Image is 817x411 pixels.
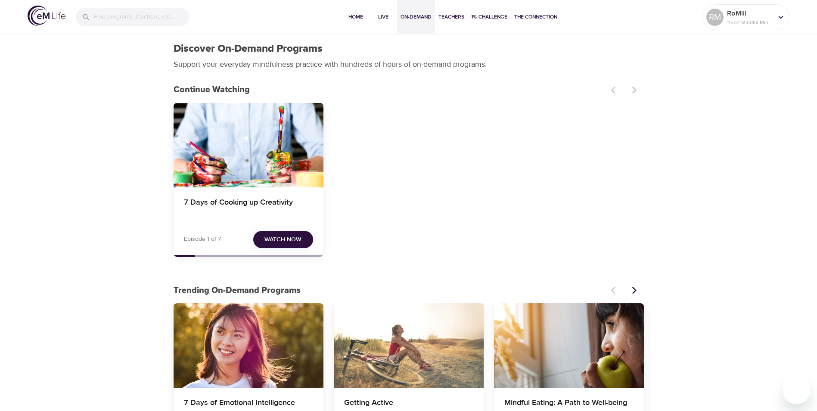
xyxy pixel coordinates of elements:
span: The Connection [514,12,557,22]
span: Watch Now [264,234,301,245]
span: Live [373,12,394,22]
div: RM [706,9,724,26]
button: Mindful Eating: A Path to Well-being [494,303,644,388]
p: RoMill [727,8,773,19]
p: Support your everyday mindfulness practice with hundreds of hours of on-demand programs. [174,59,497,70]
h3: Continue Watching [174,85,606,95]
span: Home [345,12,366,22]
p: Trending On-Demand Programs [174,284,606,297]
p: 11502 Mindful Minutes [727,19,773,26]
span: Teachers [438,12,464,22]
p: Episode 1 of 7 [184,235,221,244]
h1: Discover On-Demand Programs [174,43,323,55]
span: On-Demand [401,12,432,22]
input: Find programs, teachers, etc... [94,8,189,26]
button: Watch Now [253,231,313,249]
button: Getting Active [334,303,484,388]
span: 1% Challenge [471,12,507,22]
iframe: Button to launch messaging window [783,377,810,404]
button: Next items [625,281,644,300]
button: 7 Days of Cooking up Creativity [174,103,323,187]
img: logo [28,6,65,26]
button: 7 Days of Emotional Intelligence [174,303,323,388]
h4: 7 Days of Cooking up Creativity [184,198,313,218]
